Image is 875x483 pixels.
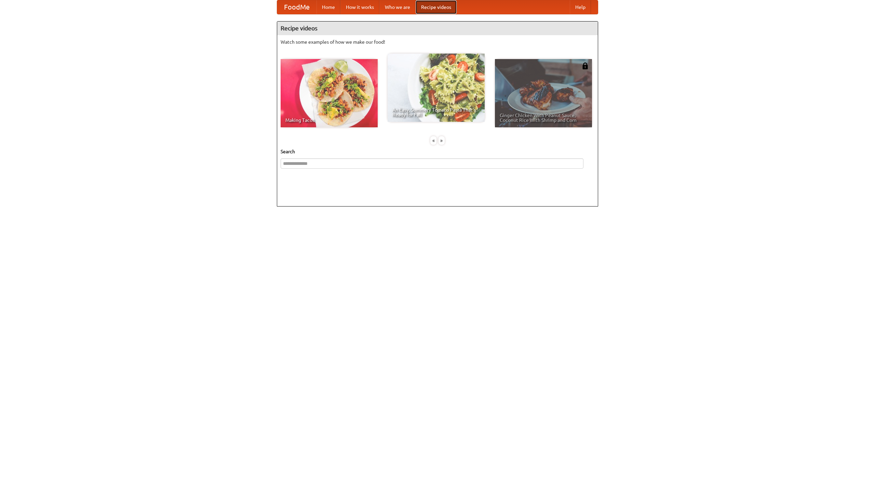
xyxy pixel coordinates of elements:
a: FoodMe [277,0,317,14]
a: Help [570,0,591,14]
a: Home [317,0,340,14]
a: Recipe videos [416,0,457,14]
span: An Easy, Summery Tomato Pasta That's Ready for Fall [392,108,480,117]
span: Making Tacos [285,118,373,123]
img: 483408.png [582,62,589,69]
div: « [430,136,436,145]
div: » [439,136,445,145]
a: An Easy, Summery Tomato Pasta That's Ready for Fall [388,54,485,122]
a: How it works [340,0,379,14]
h5: Search [281,148,594,155]
a: Making Tacos [281,59,378,127]
a: Who we are [379,0,416,14]
h4: Recipe videos [277,22,598,35]
p: Watch some examples of how we make our food! [281,39,594,45]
